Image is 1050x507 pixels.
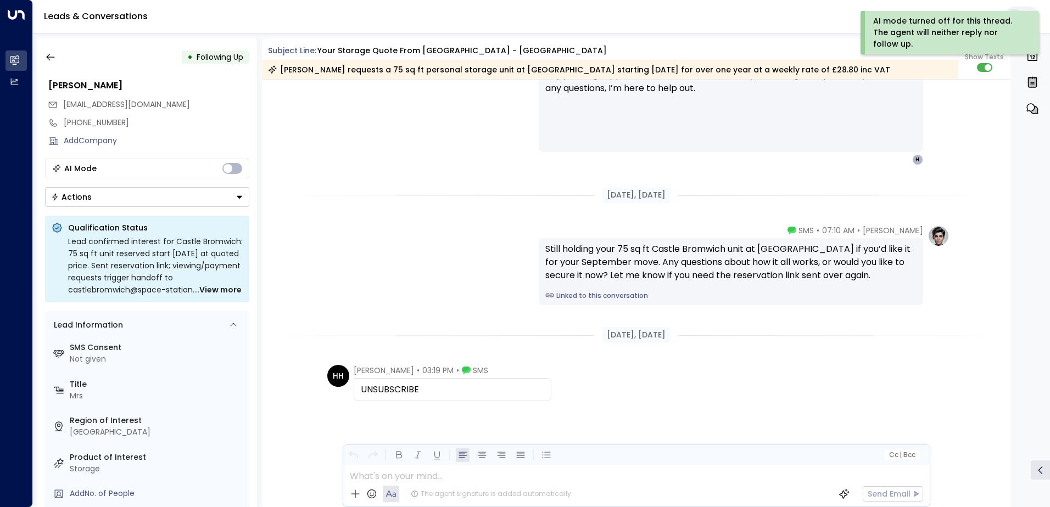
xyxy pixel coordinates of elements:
[64,163,97,174] div: AI Mode
[317,45,607,57] div: Your storage quote from [GEOGRAPHIC_DATA] - [GEOGRAPHIC_DATA]
[51,192,92,202] div: Actions
[411,489,571,499] div: The agent signature is added automatically
[199,284,242,296] span: View more
[798,225,814,236] span: SMS
[48,79,249,92] div: [PERSON_NAME]
[602,187,670,203] div: [DATE], [DATE]
[473,365,488,376] span: SMS
[912,154,923,165] div: H
[70,463,245,475] div: Storage
[545,291,917,301] a: Linked to this conversation
[68,222,243,233] p: Qualification Status
[68,235,243,296] div: Lead confirmed interest for Castle Bromwich: 75 sq ft unit reserved start [DATE] at quoted price....
[456,365,459,376] span: •
[64,117,249,128] div: [PHONE_NUMBER]
[327,365,349,387] div: HH
[187,47,193,67] div: •
[347,448,360,462] button: Undo
[822,225,854,236] span: 07:10 AM
[44,10,148,22] a: Leads & Conversations
[863,225,923,236] span: [PERSON_NAME]
[50,319,123,331] div: Lead Information
[422,365,454,376] span: 03:19 PM
[63,99,190,110] span: [EMAIL_ADDRESS][DOMAIN_NAME]
[63,99,190,110] span: hajrahussain@outlook.com
[873,15,1024,50] div: AI mode turned off for this thread. The agent will neither reply nor follow up.
[70,426,245,438] div: [GEOGRAPHIC_DATA]
[45,187,249,207] div: Button group with a nested menu
[45,187,249,207] button: Actions
[70,488,245,499] div: AddNo. of People
[70,452,245,463] label: Product of Interest
[889,451,915,459] span: Cc Bcc
[64,135,249,147] div: AddCompany
[928,225,950,247] img: profile-logo.png
[817,225,819,236] span: •
[70,342,245,353] label: SMS Consent
[366,448,379,462] button: Redo
[354,365,414,376] span: [PERSON_NAME]
[900,451,902,459] span: |
[417,365,420,376] span: •
[884,450,919,460] button: Cc|Bcc
[70,379,245,390] label: Title
[857,225,860,236] span: •
[361,383,544,396] div: UNSUBSCRIBE
[197,52,243,63] span: Following Up
[70,390,245,402] div: Mrs
[70,415,245,426] label: Region of Interest
[965,52,1004,62] span: Show Texts
[70,353,245,365] div: Not given
[268,64,890,75] div: [PERSON_NAME] requests a 75 sq ft personal storage unit at [GEOGRAPHIC_DATA] starting [DATE] for ...
[268,45,316,56] span: Subject Line:
[545,243,917,282] div: Still holding your 75 sq ft Castle Bromwich unit at [GEOGRAPHIC_DATA] if you’d like it for your S...
[602,327,670,343] div: [DATE], [DATE]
